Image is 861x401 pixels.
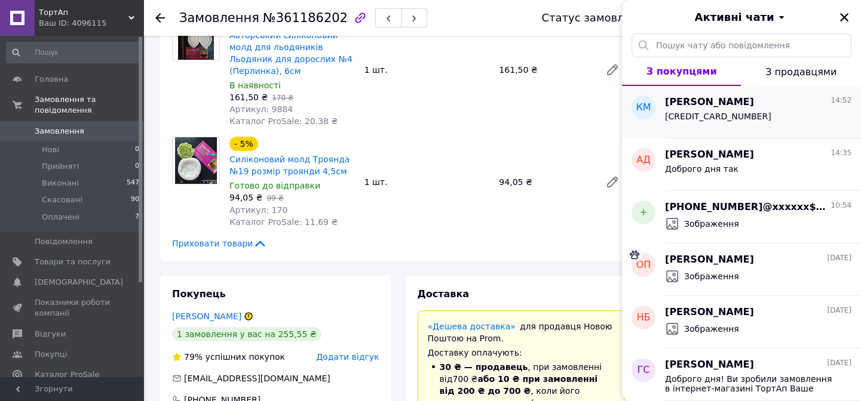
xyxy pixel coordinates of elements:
div: 1 замовлення у вас на 255,55 ₴ [172,327,321,341]
span: 14:52 [831,95,851,106]
div: Повернутися назад [155,12,165,24]
span: [DEMOGRAPHIC_DATA] [35,277,123,288]
span: [PERSON_NAME] [665,306,754,319]
span: Показники роботи компанії [35,297,111,319]
div: для продавця Новою Поштою на Prom. [428,320,615,344]
span: [PHONE_NUMBER]@xxxxxx$.com [665,200,828,214]
a: Силіконовий молд Троянда №19 розмір троянди 4,5см [229,155,350,176]
span: Активні чати [694,10,774,25]
span: ОП [636,258,651,272]
span: Артикул: 9884 [229,104,293,114]
button: НБ[PERSON_NAME][DATE]Зображення [622,296,861,348]
img: Авторський силіконовий молд для льодяників Льодяник для дорослих №4 (Перлинка), 6см [178,13,213,60]
span: + [639,206,647,220]
span: З продавцями [765,66,837,78]
button: З покупцями [622,57,741,86]
span: Повідомлення [35,236,93,247]
a: Редагувати [600,58,624,82]
span: 10:54 [831,200,851,211]
button: +[PHONE_NUMBER]@xxxxxx$.com10:54Зображення [622,191,861,243]
span: [PERSON_NAME] [665,95,754,109]
a: [PERSON_NAME] [172,311,241,321]
span: Зображення [684,323,739,335]
span: Каталог ProSale: 11.69 ₴ [229,217,338,227]
span: Доставка [418,288,470,300]
span: або 10 ₴ при замовленні від 200 ₴ до 700 ₴ [440,374,598,396]
span: [CREDIT_CARD_NUMBER] [665,112,771,121]
button: ГС[PERSON_NAME][DATE]Доброго дня! Ви зробили замовлення в інтернет-магазині ТортАп Ваше замовленн... [622,348,861,401]
span: 14:35 [831,148,851,158]
div: 1 шт. [360,174,495,190]
span: Товари та послуги [35,257,111,267]
span: Артикул: 170 [229,205,287,215]
span: Оплачені [42,212,79,223]
span: 547 [127,178,139,189]
div: Статус замовлення [541,12,651,24]
span: 170 ₴ [272,94,293,102]
span: Відгуки [35,329,66,340]
span: 99 ₴ [266,194,283,202]
span: [PERSON_NAME] [665,148,754,162]
a: Редагувати [600,170,624,194]
span: 90 [131,195,139,205]
span: Замовлення [35,126,84,137]
span: 79% [184,352,203,362]
span: Прийняті [42,161,79,172]
span: 161,50 ₴ [229,92,268,102]
span: Каталог ProSale: 20.38 ₴ [229,116,338,126]
span: Головна [35,74,68,85]
span: [PERSON_NAME] [665,358,754,372]
img: Силіконовий молд Троянда №19 розмір троянди 4,5см [175,137,217,184]
span: 0 [135,144,139,155]
span: ГС [638,363,650,377]
span: Замовлення та повідомлення [35,94,143,116]
div: успішних покупок [172,351,285,363]
span: Додати відгук [316,352,379,362]
span: Виконані [42,178,79,189]
span: Доброго дня так [665,164,739,174]
span: Каталог ProSale [35,369,99,380]
span: З покупцями [646,66,717,77]
span: [PERSON_NAME] [665,253,754,267]
span: Зображення [684,270,739,282]
span: [EMAIL_ADDRESS][DOMAIN_NAME] [184,374,330,383]
div: 161,50 ₴ [494,61,596,78]
span: Скасовані [42,195,82,205]
button: КМ[PERSON_NAME]14:52[CREDIT_CARD_NUMBER] [622,86,861,138]
div: - 5% [229,137,258,151]
span: [DATE] [827,358,851,368]
span: КМ [636,101,651,115]
input: Пошук чату або повідомлення [632,33,851,57]
button: Закрити [837,10,851,24]
span: НБ [636,311,650,325]
span: 94,05 ₴ [229,193,262,202]
div: 1 шт. [360,61,495,78]
span: [DATE] [827,306,851,316]
button: Активні чати [655,10,828,25]
div: Ваш ID: 4096115 [39,18,143,29]
span: Готово до відправки [229,181,320,190]
span: АД [636,153,650,167]
div: 94,05 ₴ [494,174,596,190]
a: «Дешева доставка» [428,322,516,331]
span: Покупці [35,349,67,360]
span: Замовлення [179,11,259,25]
span: 7 [135,212,139,223]
span: 0 [135,161,139,172]
span: Доброго дня! Ви зробили замовлення в інтернет-магазині ТортАп Ваше замовлення на суму 82 грн підт... [665,374,835,393]
span: 30 ₴ — продавець [440,362,528,372]
span: В наявності [229,81,281,90]
span: Нові [42,144,59,155]
button: ОП[PERSON_NAME][DATE]Зображення [622,243,861,296]
span: [DATE] [827,253,851,263]
button: АД[PERSON_NAME]14:35Доброго дня так [622,138,861,191]
div: Доставку оплачують: [428,347,615,359]
span: ТортАп [39,7,128,18]
span: Приховати товари [172,237,267,249]
button: З продавцями [741,57,861,86]
span: №361186202 [263,11,348,25]
input: Пошук [6,42,140,63]
span: Зображення [684,218,739,230]
span: Покупець [172,288,226,300]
